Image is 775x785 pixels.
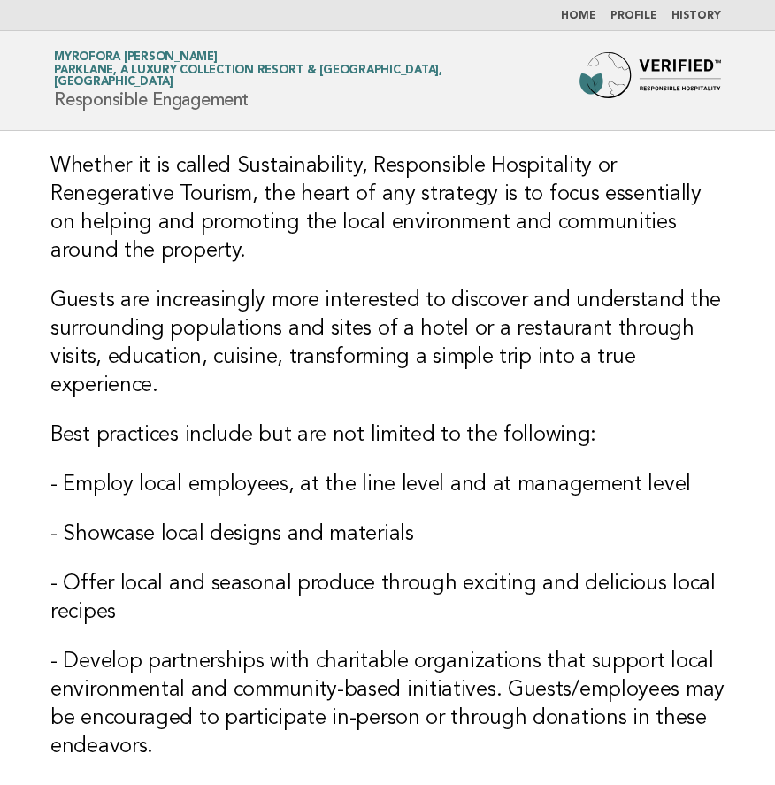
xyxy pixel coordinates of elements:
a: History [671,11,721,21]
img: Forbes Travel Guide [579,52,721,109]
a: Myrofora [PERSON_NAME]Parklane, a Luxury Collection Resort & [GEOGRAPHIC_DATA], [GEOGRAPHIC_DATA] [54,51,551,88]
a: Home [561,11,596,21]
h3: Guests are increasingly more interested to discover and understand the surrounding populations an... [50,287,725,400]
h3: - Offer local and seasonal produce through exciting and delicious local recipes [50,570,725,627]
h3: - Showcase local designs and materials [50,520,725,549]
h3: Best practices include but are not limited to the following: [50,421,725,450]
a: Profile [610,11,657,21]
span: Parklane, a Luxury Collection Resort & [GEOGRAPHIC_DATA], [GEOGRAPHIC_DATA] [54,65,551,89]
h3: - Employ local employees, at the line level and at management level [50,471,725,499]
h3: Whether it is called Sustainability, Responsible Hospitality or Renegerative Tourism, the heart o... [50,152,725,266]
h1: Responsible Engagement [54,52,551,109]
h3: - Develop partnerships with charitable organizations that support local environmental and communi... [50,648,725,761]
